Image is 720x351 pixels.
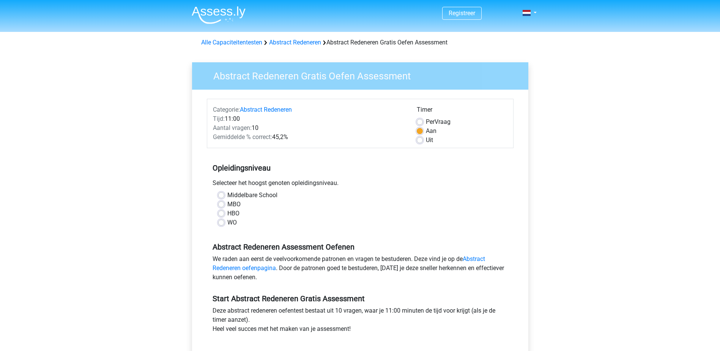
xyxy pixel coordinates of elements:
[192,6,246,24] img: Assessly
[213,242,508,251] h5: Abstract Redeneren Assessment Oefenen
[213,124,252,131] span: Aantal vragen:
[227,209,239,218] label: HBO
[240,106,292,113] a: Abstract Redeneren
[207,255,514,285] div: We raden aan eerst de veelvoorkomende patronen en vragen te bestuderen. Deze vind je op de . Door...
[417,105,507,117] div: Timer
[213,160,508,175] h5: Opleidingsniveau
[426,136,433,145] label: Uit
[204,67,523,82] h3: Abstract Redeneren Gratis Oefen Assessment
[207,306,514,337] div: Deze abstract redeneren oefentest bestaat uit 10 vragen, waar je 11:00 minuten de tijd voor krijg...
[227,200,241,209] label: MBO
[426,126,436,136] label: Aan
[227,191,277,200] label: Middelbare School
[201,39,262,46] a: Alle Capaciteitentesten
[213,294,508,303] h5: Start Abstract Redeneren Gratis Assessment
[449,9,475,17] a: Registreer
[198,38,522,47] div: Abstract Redeneren Gratis Oefen Assessment
[207,123,411,133] div: 10
[426,118,435,125] span: Per
[207,133,411,142] div: 45,2%
[227,218,237,227] label: WO
[207,114,411,123] div: 11:00
[213,115,225,122] span: Tijd:
[269,39,321,46] a: Abstract Redeneren
[213,106,240,113] span: Categorie:
[207,179,514,191] div: Selecteer het hoogst genoten opleidingsniveau.
[426,117,451,126] label: Vraag
[213,133,272,141] span: Gemiddelde % correct:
